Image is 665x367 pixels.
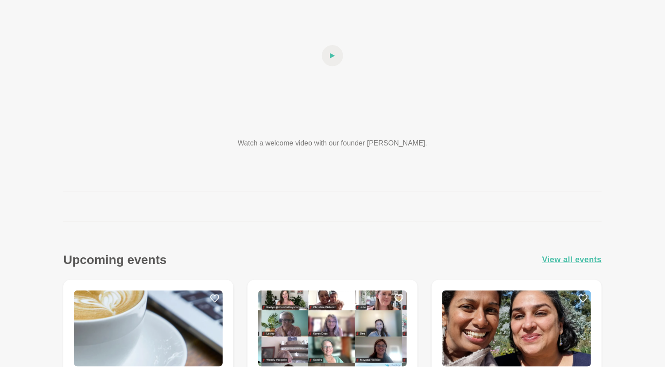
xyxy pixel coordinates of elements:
[63,252,166,268] h3: Upcoming events
[542,253,602,266] a: View all events
[205,138,460,149] p: Watch a welcome video with our founder [PERSON_NAME].
[442,291,591,367] img: Member Matchmaking 👭
[258,291,407,367] img: October Reset & Roulette 🛞
[74,291,223,367] img: New Member Coffee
